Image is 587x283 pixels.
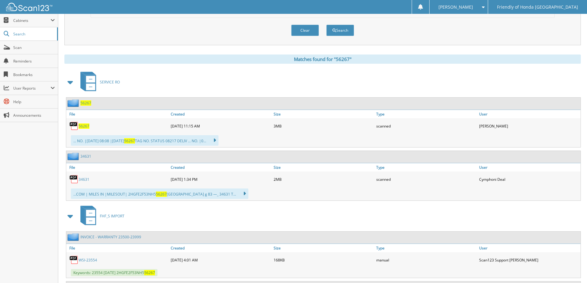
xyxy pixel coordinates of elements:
div: Matches found for "56267" [64,55,581,64]
img: scan123-logo-white.svg [6,3,52,11]
a: FHF_S IMPORT [77,204,124,228]
div: 2MB [272,173,375,185]
span: Reminders [13,59,55,64]
a: Created [169,244,272,252]
span: Help [13,99,55,104]
img: folder2.png [67,233,80,241]
a: 34631 [80,154,91,159]
span: 56267 [124,138,135,144]
a: 56267 [79,123,89,129]
img: PDF.png [69,255,79,265]
a: 34631 [79,177,89,182]
div: [DATE] 4:01 AM [169,254,272,266]
a: File [66,244,169,252]
div: ...COM | MILES IN |MILESOUT| 2HGFE2F53NH5 [GEOGRAPHIC_DATA] g 83 —_ 34631 T... [71,188,248,199]
a: User [478,163,581,172]
div: 168KB [272,254,375,266]
span: Bookmarks [13,72,55,77]
a: INVOICE - WARRANTY 23500-23999 [80,234,141,240]
button: Search [326,25,354,36]
a: Type [375,244,478,252]
div: scanned [375,120,478,132]
a: User [478,110,581,118]
span: FHF_S IMPORT [100,213,124,219]
a: Created [169,163,272,172]
iframe: Chat Widget [556,253,587,283]
span: 56267 [156,192,167,197]
a: SERVICE RO [77,70,120,94]
span: [PERSON_NAME] [438,5,473,9]
div: Scan123 Support [PERSON_NAME] [478,254,581,266]
img: PDF.png [69,175,79,184]
div: manual [375,254,478,266]
span: User Reports [13,86,51,91]
a: Size [272,244,375,252]
span: Scan [13,45,55,50]
span: Announcements [13,113,55,118]
div: Cymphoni Deal [478,173,581,185]
a: Created [169,110,272,118]
div: [DATE] 11:15 AM [169,120,272,132]
span: Cabinets [13,18,51,23]
a: Size [272,163,375,172]
a: User [478,244,581,252]
a: File [66,110,169,118]
a: Type [375,110,478,118]
span: Friendly of Honda [GEOGRAPHIC_DATA] [497,5,578,9]
span: Keywords: 23554 [DATE] 2HGFE2F53NH5 [71,269,157,276]
div: 3MB [272,120,375,132]
a: 56267 [80,100,91,106]
img: folder2.png [67,152,80,160]
div: [DATE] 1:34 PM [169,173,272,185]
img: PDF.png [69,121,79,131]
span: 56267 [144,270,155,275]
div: [PERSON_NAME] [478,120,581,132]
a: WSI-23554 [79,257,97,263]
div: ... NO. |[DATE] 08:08 |[DATE] TAG NO. STATUS 08217 DELIV ... NO. |0... [71,135,218,146]
img: folder2.png [67,99,80,107]
a: File [66,163,169,172]
a: Size [272,110,375,118]
span: SERVICE RO [100,79,120,85]
div: scanned [375,173,478,185]
button: Clear [291,25,319,36]
span: Search [13,31,54,37]
a: Type [375,163,478,172]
